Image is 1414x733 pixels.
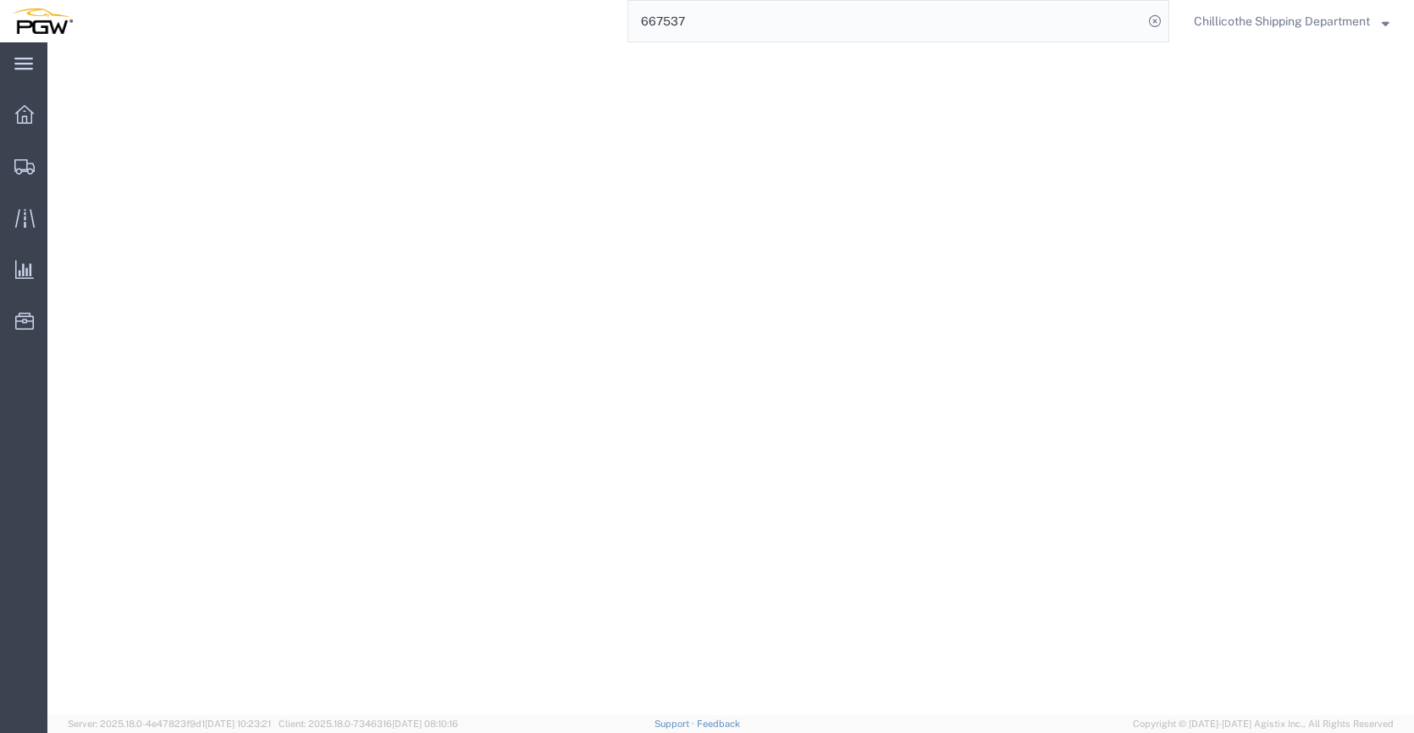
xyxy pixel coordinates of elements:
span: [DATE] 08:10:16 [392,719,458,729]
button: Chillicothe Shipping Department [1193,11,1390,31]
a: Feedback [697,719,740,729]
input: Search for shipment number, reference number [628,1,1143,42]
span: Server: 2025.18.0-4e47823f9d1 [68,719,271,729]
a: Support [655,719,697,729]
iframe: FS Legacy Container [47,42,1414,715]
span: Chillicothe Shipping Department [1194,12,1370,31]
span: Client: 2025.18.0-7346316 [279,719,458,729]
img: logo [12,8,73,34]
span: Copyright © [DATE]-[DATE] Agistix Inc., All Rights Reserved [1133,717,1394,731]
span: [DATE] 10:23:21 [205,719,271,729]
